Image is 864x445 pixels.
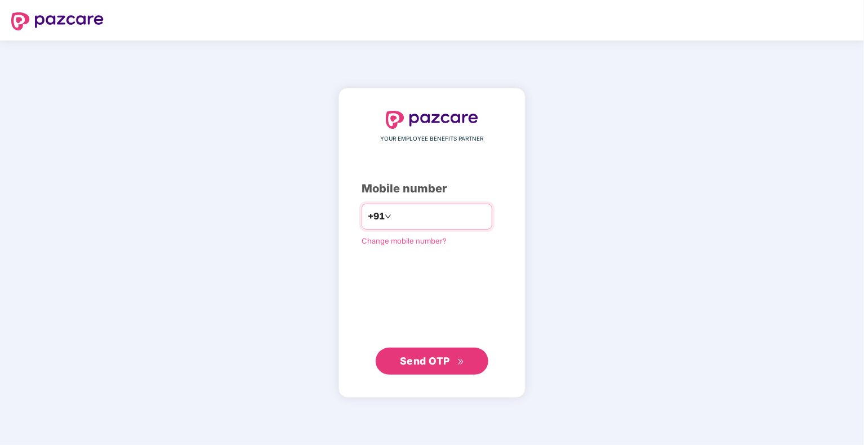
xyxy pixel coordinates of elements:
[362,236,447,245] a: Change mobile number?
[400,355,450,367] span: Send OTP
[385,213,391,220] span: down
[457,358,465,366] span: double-right
[381,134,484,143] span: YOUR EMPLOYEE BENEFITS PARTNER
[362,180,502,197] div: Mobile number
[11,12,104,30] img: logo
[376,348,488,375] button: Send OTPdouble-right
[368,209,385,223] span: +91
[386,111,478,129] img: logo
